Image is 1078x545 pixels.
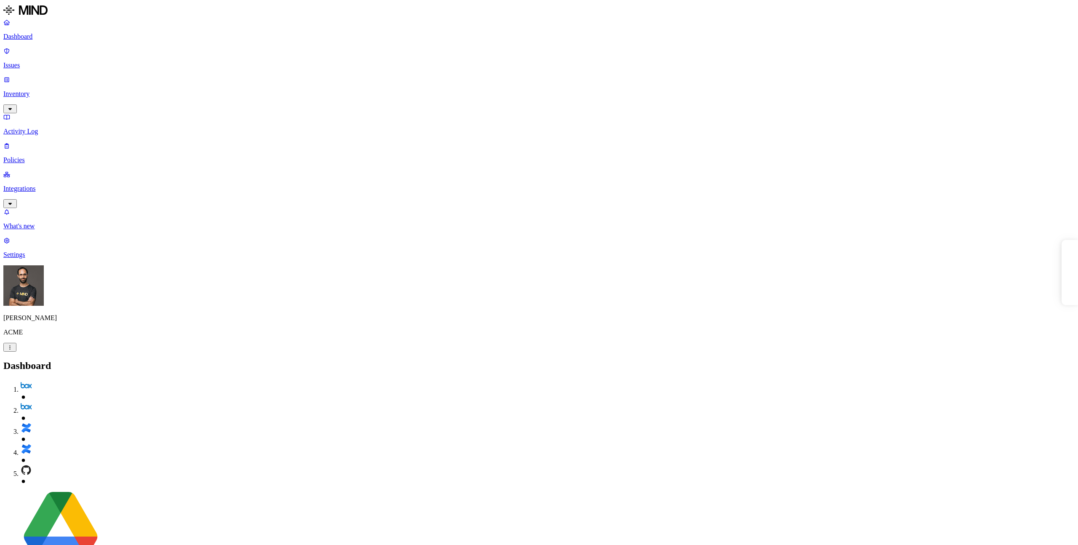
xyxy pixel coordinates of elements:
[3,33,1075,40] p: Dashboard
[3,222,1075,230] p: What's new
[3,208,1075,230] a: What's new
[3,3,48,17] img: MIND
[3,237,1075,259] a: Settings
[3,90,1075,98] p: Inventory
[3,329,1075,336] p: ACME
[3,265,44,306] img: Ohad Abarbanel
[20,464,32,476] img: github.svg
[3,156,1075,164] p: Policies
[3,128,1075,135] p: Activity Log
[3,171,1075,207] a: Integrations
[3,3,1075,19] a: MIND
[3,113,1075,135] a: Activity Log
[3,360,1075,371] h2: Dashboard
[3,142,1075,164] a: Policies
[20,380,32,392] img: box.svg
[3,76,1075,112] a: Inventory
[3,185,1075,192] p: Integrations
[3,47,1075,69] a: Issues
[3,251,1075,259] p: Settings
[20,401,32,413] img: box.svg
[3,19,1075,40] a: Dashboard
[3,61,1075,69] p: Issues
[20,443,32,455] img: confluence.svg
[20,422,32,434] img: confluence.svg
